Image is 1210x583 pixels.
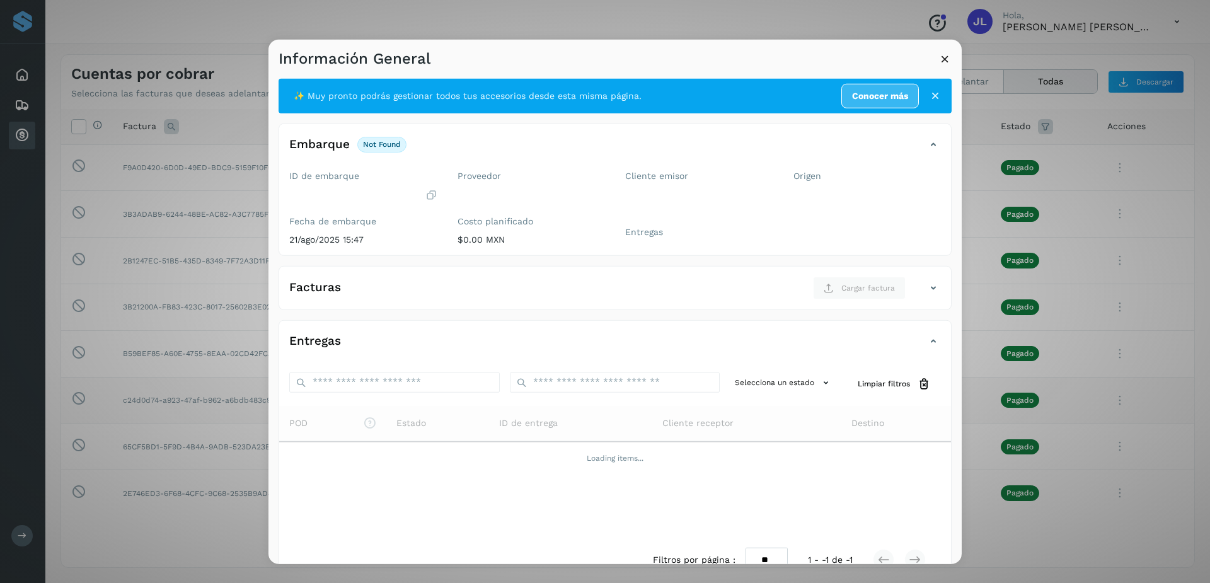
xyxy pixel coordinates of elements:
label: Origen [793,170,942,181]
button: Cargar factura [813,277,906,299]
label: Cliente emisor [625,170,773,181]
div: FacturasCargar factura [279,277,951,309]
label: Costo planificado [458,216,606,227]
span: ✨ Muy pronto podrás gestionar todos tus accesorios desde esta misma página. [294,89,642,102]
span: Cliente receptor [662,416,734,429]
span: Cargar factura [841,282,895,294]
label: ID de embarque [289,170,437,181]
span: POD [289,416,376,429]
td: Loading items... [279,441,951,474]
button: Limpiar filtros [848,372,941,396]
span: Filtros por página : [653,553,735,566]
h4: Facturas [289,280,341,295]
p: 21/ago/2025 15:47 [289,234,437,245]
div: Embarquenot found [279,134,951,165]
div: Entregas [279,331,951,362]
p: $0.00 MXN [458,234,606,245]
span: 1 - -1 de -1 [808,553,853,566]
label: Proveedor [458,170,606,181]
span: Limpiar filtros [858,378,910,390]
a: Conocer más [841,83,919,108]
h4: Entregas [289,334,341,349]
p: not found [363,140,401,149]
h3: Información General [279,49,430,67]
label: Fecha de embarque [289,216,437,227]
span: Destino [851,416,884,429]
span: ID de entrega [499,416,558,429]
span: Estado [396,416,426,429]
h4: Embarque [289,137,350,152]
label: Entregas [625,227,773,238]
button: Selecciona un estado [730,372,838,393]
